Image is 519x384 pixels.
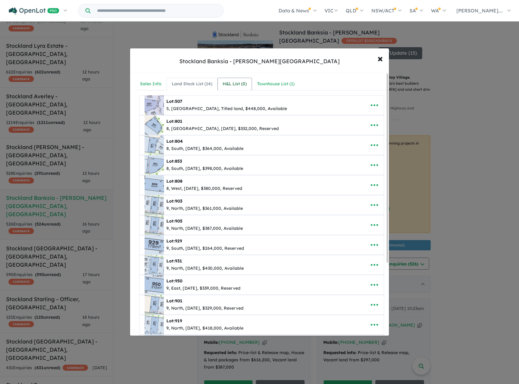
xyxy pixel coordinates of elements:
div: 9, North, [DATE], $418,000, Available [166,325,243,332]
b: Lot: [166,99,182,104]
img: Stockland%20Banksia%20-%20Armstrong%20Creek%20-%20Lot%20905___1754262188.jpg [145,215,164,235]
div: 8, [GEOGRAPHIC_DATA], [DATE], $332,000, Reserved [166,125,279,132]
div: Townhouse List ( 1 ) [257,80,295,88]
img: Stockland%20Banksia%20-%20Armstrong%20Creek%20-%20Lot%20927___1755737096.jpg [145,335,164,354]
span: 950 [175,278,182,284]
img: Stockland%20Banksia%20-%20Armstrong%20Creek%20-%20Lot%20804___1749518032.jpg [145,135,164,155]
span: 905 [175,218,182,224]
img: Stockland%20Banksia%20-%20Armstrong%20Creek%20-%20Lot%20929___1754262304.jpg [145,235,164,255]
b: Lot: [166,318,182,324]
span: 801 [175,119,182,124]
div: 9, South, [DATE], $264,000, Reserved [166,245,244,252]
div: 9, North, [DATE], $387,000, Available [166,225,243,232]
b: Lot: [166,119,182,124]
span: 804 [175,138,183,144]
span: 931 [175,258,182,264]
span: [PERSON_NAME].... [456,8,503,14]
b: Lot: [166,258,182,264]
img: Stockland%20Banksia%20-%20Armstrong%20Creek%20-%20Lot%20903___1754262121.jpg [145,195,164,215]
div: 9, North, [DATE], $361,000, Available [166,205,243,212]
span: 919 [175,318,182,324]
b: Lot: [166,178,182,184]
div: Stockland Banksia - [PERSON_NAME][GEOGRAPHIC_DATA] [179,57,340,65]
div: 8, South, [DATE], $398,000, Available [166,165,243,172]
div: 9, North, [DATE], $329,000, Reserved [166,305,243,312]
span: 901 [175,298,182,304]
img: Openlot PRO Logo White [9,7,59,15]
img: Stockland%20Banksia%20-%20Armstrong%20Creek%20-%20Lot%20801___1749517895.jpg [145,116,164,135]
span: 903 [175,198,182,204]
div: 9, East, [DATE], $339,000, Reserved [166,285,240,292]
span: 808 [175,178,182,184]
div: 5, [GEOGRAPHIC_DATA], Titled land, $448,000, Available [166,105,287,112]
input: Try estate name, suburb, builder or developer [92,4,222,17]
img: Stockland%20Banksia%20-%20Armstrong%20Creek%20-%20Lot%20808___1749518260.jpg [145,175,164,195]
div: 9, North, [DATE], $430,000, Available [166,265,244,272]
span: 853 [175,158,182,164]
img: Stockland%20Banksia%20-%20Armstrong%20Creek%20-%20Lot%20507___1752798491.jpg [145,96,164,115]
b: Lot: [166,218,182,224]
div: 8, West, [DATE], $380,000, Reserved [166,185,242,192]
b: Lot: [166,278,182,284]
b: Lot: [166,158,182,164]
b: Lot: [166,138,183,144]
img: Stockland%20Banksia%20-%20Armstrong%20Creek%20-%20Lot%20853___1749518133.jpg [145,155,164,175]
div: Sales Info [140,80,162,88]
div: H&L List ( 0 ) [223,80,247,88]
span: 929 [175,238,182,244]
img: Stockland%20Banksia%20-%20Armstrong%20Creek%20-%20Lot%20901___1755736746.jpg [145,295,164,314]
b: Lot: [166,198,182,204]
div: Land Stock List ( 14 ) [172,80,212,88]
div: 8, South, [DATE], $364,000, Available [166,145,243,152]
b: Lot: [166,238,182,244]
span: 507 [175,99,182,104]
span: × [377,52,383,65]
img: Stockland%20Banksia%20-%20Armstrong%20Creek%20-%20Lot%20931___1754262402.jpg [145,255,164,275]
img: Stockland%20Banksia%20-%20Armstrong%20Creek%20-%20Lot%20919___1755737016.jpg [145,315,164,334]
img: Stockland%20Banksia%20-%20Armstrong%20Creek%20-%20Lot%20950___1755649904.jpg [145,275,164,295]
b: Lot: [166,298,182,304]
